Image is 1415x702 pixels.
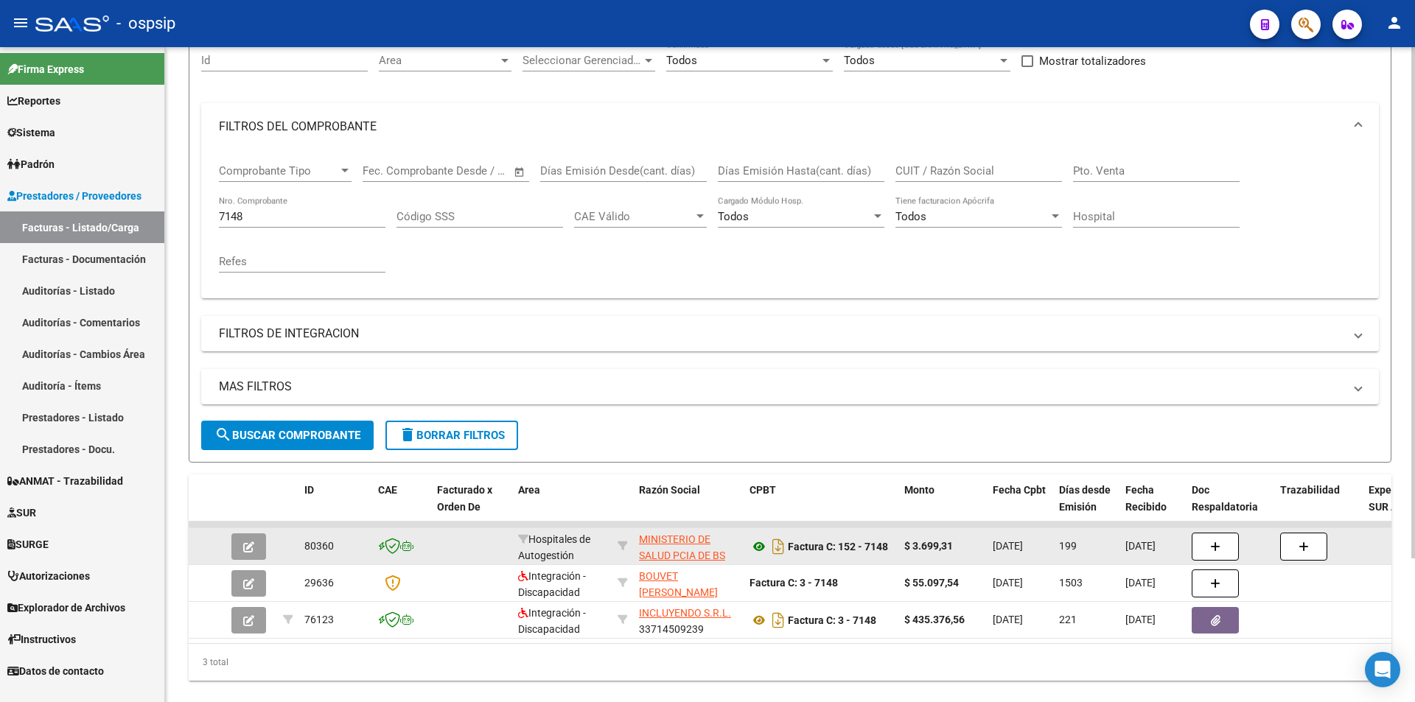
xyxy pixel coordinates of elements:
span: Todos [718,210,749,223]
input: End date [424,164,495,178]
span: Días desde Emisión [1059,484,1111,513]
span: Seleccionar Gerenciador [523,54,642,67]
span: ID [304,484,314,496]
span: 221 [1059,614,1077,625]
span: Padrón [7,156,55,172]
div: Open Intercom Messenger [1365,652,1400,687]
span: [DATE] [1125,540,1156,552]
datatable-header-cell: Fecha Recibido [1119,474,1186,539]
datatable-header-cell: Días desde Emisión [1053,474,1119,539]
strong: Factura C: 3 - 7148 [750,577,838,589]
span: ANMAT - Trazabilidad [7,473,123,489]
span: Todos [666,54,697,67]
span: CAE [378,484,397,496]
span: Explorador de Archivos [7,600,125,616]
span: MINISTERIO DE SALUD PCIA DE BS AS [639,533,725,579]
mat-expansion-panel-header: MAS FILTROS [201,369,1379,404]
mat-panel-title: FILTROS DEL COMPROBANTE [219,119,1344,135]
span: 29636 [304,577,334,589]
datatable-header-cell: CPBT [744,474,898,539]
span: [DATE] [1125,577,1156,589]
span: [DATE] [993,614,1023,625]
button: Open calendar [511,164,528,180]
span: SURGE [7,536,49,552]
span: Fecha Recibido [1125,484,1167,513]
i: Descargar documento [769,608,788,632]
span: Razón Social [639,484,700,496]
span: [DATE] [1125,614,1156,625]
i: Descargar documento [769,535,788,558]
span: BOUVET [PERSON_NAME] [639,570,718,599]
strong: $ 55.097,54 [904,577,959,589]
span: Integración - Discapacidad [518,607,586,636]
span: 1503 [1059,577,1083,589]
span: [DATE] [993,577,1023,589]
datatable-header-cell: Razón Social [633,474,744,539]
div: 27214425020 [639,568,738,599]
div: 33714509239 [639,605,738,636]
span: 199 [1059,540,1077,552]
span: Datos de contacto [7,663,104,679]
mat-icon: person [1386,14,1403,32]
span: Monto [904,484,934,496]
span: Prestadores / Proveedores [7,188,141,204]
strong: $ 3.699,31 [904,540,953,552]
span: Hospitales de Autogestión [518,533,590,562]
strong: $ 435.376,56 [904,614,965,625]
mat-icon: search [214,426,232,443]
span: CPBT [750,484,776,496]
datatable-header-cell: CAE [372,474,431,539]
span: Buscar Comprobante [214,429,360,442]
span: 76123 [304,614,334,625]
span: - ospsip [116,7,175,40]
span: Facturado x Orden De [437,484,492,513]
datatable-header-cell: Monto [898,474,987,539]
span: Reportes [7,93,60,109]
span: Todos [895,210,926,223]
datatable-header-cell: Doc Respaldatoria [1186,474,1274,539]
span: SUR [7,505,36,521]
button: Buscar Comprobante [201,421,374,450]
span: Area [379,54,498,67]
span: Trazabilidad [1280,484,1340,496]
span: Comprobante Tipo [219,164,338,178]
span: Integración - Discapacidad [518,570,586,599]
span: Area [518,484,540,496]
datatable-header-cell: ID [298,474,372,539]
span: CAE Válido [574,210,693,223]
span: Sistema [7,124,55,141]
mat-panel-title: FILTROS DE INTEGRACION [219,326,1344,342]
mat-icon: delete [399,426,416,443]
span: 80360 [304,540,334,552]
span: Doc Respaldatoria [1192,484,1258,513]
span: Todos [844,54,875,67]
span: [DATE] [993,540,1023,552]
strong: Factura C: 152 - 7148 [788,541,888,552]
span: Firma Express [7,61,84,77]
span: Autorizaciones [7,568,90,584]
datatable-header-cell: Facturado x Orden De [431,474,512,539]
div: 30626983398 [639,531,738,562]
mat-expansion-panel-header: FILTROS DEL COMPROBANTE [201,103,1379,150]
span: Fecha Cpbt [993,484,1046,496]
span: Mostrar totalizadores [1039,52,1146,70]
mat-expansion-panel-header: FILTROS DE INTEGRACION [201,316,1379,351]
span: Borrar Filtros [399,429,505,442]
mat-icon: menu [12,14,29,32]
datatable-header-cell: Area [512,474,612,539]
span: Instructivos [7,631,76,647]
input: Start date [363,164,410,178]
strong: Factura C: 3 - 7148 [788,614,876,626]
datatable-header-cell: Trazabilidad [1274,474,1363,539]
span: INCLUYENDO S.R.L. [639,607,731,619]
datatable-header-cell: Fecha Cpbt [987,474,1053,539]
div: 3 total [189,644,1391,681]
mat-panel-title: MAS FILTROS [219,379,1344,395]
button: Borrar Filtros [385,421,518,450]
div: FILTROS DEL COMPROBANTE [201,150,1379,298]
